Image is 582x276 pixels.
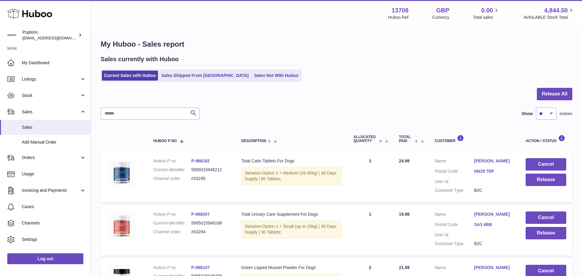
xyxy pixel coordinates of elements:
[22,125,86,130] span: Sales
[153,220,191,226] dt: Current identifier
[22,139,86,145] span: Add Manual Order
[522,111,533,117] label: Show
[392,6,409,15] strong: 13708
[153,211,191,217] dt: Huboo P no
[191,265,210,270] a: P-988107
[473,6,500,20] a: 0.00 Total sales
[191,212,210,217] a: P-988207
[432,15,450,20] div: Currency
[388,15,409,20] div: Huboo Ref
[474,222,513,228] a: SA3 4BB
[22,155,80,161] span: Orders
[435,211,474,219] dt: Name
[191,220,229,226] dd: 5065015946168
[435,179,474,185] dt: User Id
[435,232,474,238] dt: User Id
[7,31,16,40] img: hello@puptons.com
[526,227,566,239] button: Release
[22,35,89,40] span: [EMAIL_ADDRESS][DOMAIN_NAME]
[435,241,474,247] dt: Customer Type
[399,158,410,163] span: 24.99
[241,167,341,185] div: Variation:
[241,220,341,238] div: Variation:
[473,15,500,20] span: Total sales
[153,158,191,164] dt: Huboo P no
[474,241,513,247] dd: B2C
[399,212,410,217] span: 19.98
[22,220,86,226] span: Channels
[241,139,266,143] span: Description
[245,224,336,234] span: Option 1 = Small (up to 15kg) | 30 Days Supply | 30 Tablets;
[523,6,575,20] a: 4,844.50 AVAILABLE Stock Total
[241,158,341,164] div: Total Calm Tablets For Dogs
[22,29,77,41] div: Puptons
[353,135,377,143] span: ALLOCATED Quantity
[22,171,86,177] span: Usage
[153,176,191,181] dt: Channel order
[347,152,393,202] td: 1
[435,135,513,143] div: Customer
[191,229,229,235] dd: #33294
[153,265,191,271] dt: Huboo P no
[252,71,300,81] a: Sales Not With Huboo
[153,167,191,173] dt: Current identifier
[474,211,513,217] a: [PERSON_NAME]
[474,188,513,193] dd: B2C
[153,139,177,143] span: Huboo P no
[481,6,493,15] span: 0.00
[245,171,336,181] span: Option 1 = Medium (16-30kg) | 30 Days Supply | 60 Tablets;
[474,265,513,271] a: [PERSON_NAME]
[191,167,229,173] dd: 5065015946212
[241,265,341,271] div: Green Lipped Mussel Powder For Dogs
[436,6,449,15] strong: GBP
[22,60,86,66] span: My Dashboard
[399,265,410,270] span: 21.59
[153,229,191,235] dt: Channel order
[191,158,210,163] a: P-988182
[22,204,86,210] span: Cases
[435,168,474,176] dt: Postal Code
[526,211,566,224] button: Cancel
[544,6,568,15] span: 4,844.50
[22,76,80,82] span: Listings
[435,188,474,193] dt: Customer Type
[523,15,575,20] span: AVAILABLE Stock Total
[107,158,137,187] img: TotalCalmTablets120.jpg
[159,71,251,81] a: Sales Shipped From [GEOGRAPHIC_DATA]
[537,88,572,100] button: Release All
[399,135,413,143] span: Total paid
[526,174,566,186] button: Release
[22,93,80,98] span: Stock
[22,188,80,193] span: Invoicing and Payments
[101,39,572,49] h1: My Huboo - Sales report
[474,158,513,164] a: [PERSON_NAME]
[101,55,179,63] h2: Sales currently with Huboo
[526,135,566,143] div: Action / Status
[107,211,137,240] img: TotalUrinaryCareTablets120.jpg
[102,71,158,81] a: Current Sales with Huboo
[347,205,393,256] td: 1
[474,168,513,174] a: NN29 7DF
[191,176,229,181] dd: #33295
[526,158,566,171] button: Cancel
[22,109,80,115] span: Sales
[22,237,86,242] span: Settings
[435,265,474,272] dt: Name
[241,211,341,217] div: Total Urinary Care Supplement For Dogs
[435,158,474,165] dt: Name
[560,111,572,117] span: entries
[435,222,474,229] dt: Postal Code
[7,253,83,264] a: Log out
